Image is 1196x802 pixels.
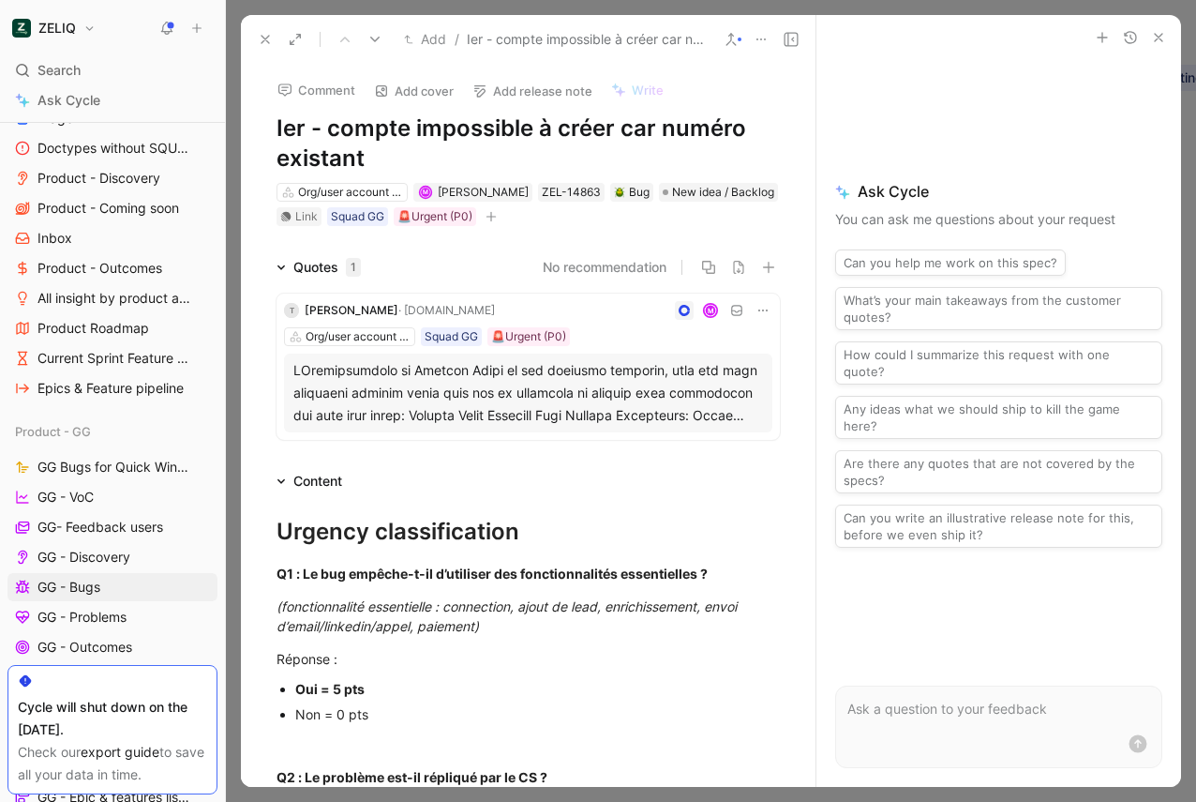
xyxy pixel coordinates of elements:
div: ProductProduct - AnalysestriageDoctypes without SQUADProduct - DiscoveryProduct - Coming soonInbo... [7,38,217,402]
div: 🪲Bug [610,183,653,202]
div: Search [7,56,217,84]
div: LOremipsumdolo si Ametcon Adipi el sed doeiusmo temporin, utla etd magn aliquaeni adminim venia q... [293,359,763,427]
button: Write [603,77,672,103]
button: No recommendation [543,256,666,279]
span: All insight by product areas [37,289,193,308]
button: Comment [269,77,364,103]
p: You can ask me questions about your request [835,208,1162,231]
a: Product - Coming soon [7,194,217,222]
div: Réponse : [277,649,780,669]
span: GG Bugs for Quick Wins days [37,458,194,477]
span: Ier - compte impossible à créer car numéro existant [467,28,710,51]
div: Org/user account management [306,327,411,346]
div: M [420,187,430,197]
a: GG - Discovery [7,543,217,571]
div: Link [295,207,318,226]
span: GG - Discovery [37,548,130,567]
strong: Q1 : Le bug empêche-t-il d’utiliser des fonctionnalités essentielles ? [277,566,708,582]
div: ZEL-14863 [542,183,601,202]
img: 🪲 [614,187,625,198]
div: Product - GG [7,417,217,446]
h1: Ier - compte impossible à créer car numéro existant [277,113,780,174]
span: GG - VoC [37,488,94,507]
button: Any ideas what we should ship to kill the game here? [835,396,1162,439]
span: Ask Cycle [37,89,100,112]
span: Current Sprint Feature pipeline [37,349,194,368]
span: [PERSON_NAME] [438,185,529,199]
div: Bug [614,183,650,202]
span: Product - GG [15,422,91,441]
button: Add cover [366,78,462,104]
h1: ZELIQ [38,20,76,37]
div: Cycle will shut down on the [DATE]. [18,696,207,741]
div: 🚨Urgent (P0) [491,327,566,346]
img: ZELIQ [12,19,31,38]
span: GG - Problems [37,608,127,627]
button: How could I summarize this request with one quote? [835,341,1162,385]
div: Quotes [293,256,361,279]
a: GG- Feedback users [7,513,217,541]
strong: Q2 : Le problème est-il répliqué par le CS ? [277,769,547,785]
div: Quotes1 [269,256,368,279]
span: Product Roadmap [37,319,149,338]
a: Product - Discovery [7,164,217,192]
span: Search [37,59,81,82]
span: Product - Coming soon [37,199,179,218]
a: export guide [81,744,159,760]
div: Content [269,470,350,492]
span: Write [632,82,664,98]
div: M [705,305,717,317]
a: Doctypes without SQUAD [7,134,217,162]
a: GG - Bugs [7,573,217,601]
div: New idea / Backlog [659,183,778,202]
a: All insight by product areas [7,284,217,312]
a: Ask Cycle [7,86,217,114]
span: GG - Bugs [37,578,100,597]
a: Product Roadmap [7,314,217,342]
div: Check our to save all your data in time. [18,741,207,786]
span: GG - Outcomes [37,638,132,657]
span: Ask Cycle [835,180,1162,203]
span: Doctypes without SQUAD [37,139,191,158]
div: Urgency classification [277,515,780,549]
span: [PERSON_NAME] [305,303,398,317]
button: Add release note [464,78,601,104]
span: New idea / Backlog [672,183,774,202]
span: Inbox [37,229,72,248]
em: (fonctionnalité essentielle : connection, ajout de lead, enrichissement, envoi d’email/linkedin/a... [277,598,740,634]
div: Squad GG [425,327,478,346]
a: Epics & Feature pipeline [7,374,217,402]
span: Epics & Feature pipeline [37,379,184,398]
div: Org/user account management [298,183,403,202]
div: 1 [346,258,361,277]
div: Squad GG [331,207,384,226]
button: Add [399,28,451,51]
span: GG- Feedback users [37,518,163,537]
button: Can you write an illustrative release note for this, before we even ship it? [835,505,1162,548]
a: GG - Problems [7,603,217,631]
a: Inbox [7,224,217,252]
strong: Oui = 5 pts [295,681,365,697]
a: Current Sprint Feature pipeline [7,344,217,372]
a: GG - Macro roadmap [7,663,217,691]
button: Are there any quotes that are not covered by the specs? [835,450,1162,493]
span: Product - Discovery [37,169,160,188]
button: What’s your main takeaways from the customer quotes? [835,287,1162,330]
button: Can you help me work on this spec? [835,250,1066,276]
span: / [455,28,459,51]
span: Product - Outcomes [37,259,162,278]
span: · [DOMAIN_NAME] [398,303,495,317]
div: 🚨Urgent (P0) [397,207,472,226]
a: GG - Outcomes [7,633,217,661]
a: Product - Outcomes [7,254,217,282]
div: Content [293,470,342,492]
div: T [284,303,299,318]
a: GG Bugs for Quick Wins days [7,453,217,481]
button: ZELIQZELIQ [7,15,100,41]
a: GG - VoC [7,483,217,511]
div: Non = 0 pts [295,704,780,724]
